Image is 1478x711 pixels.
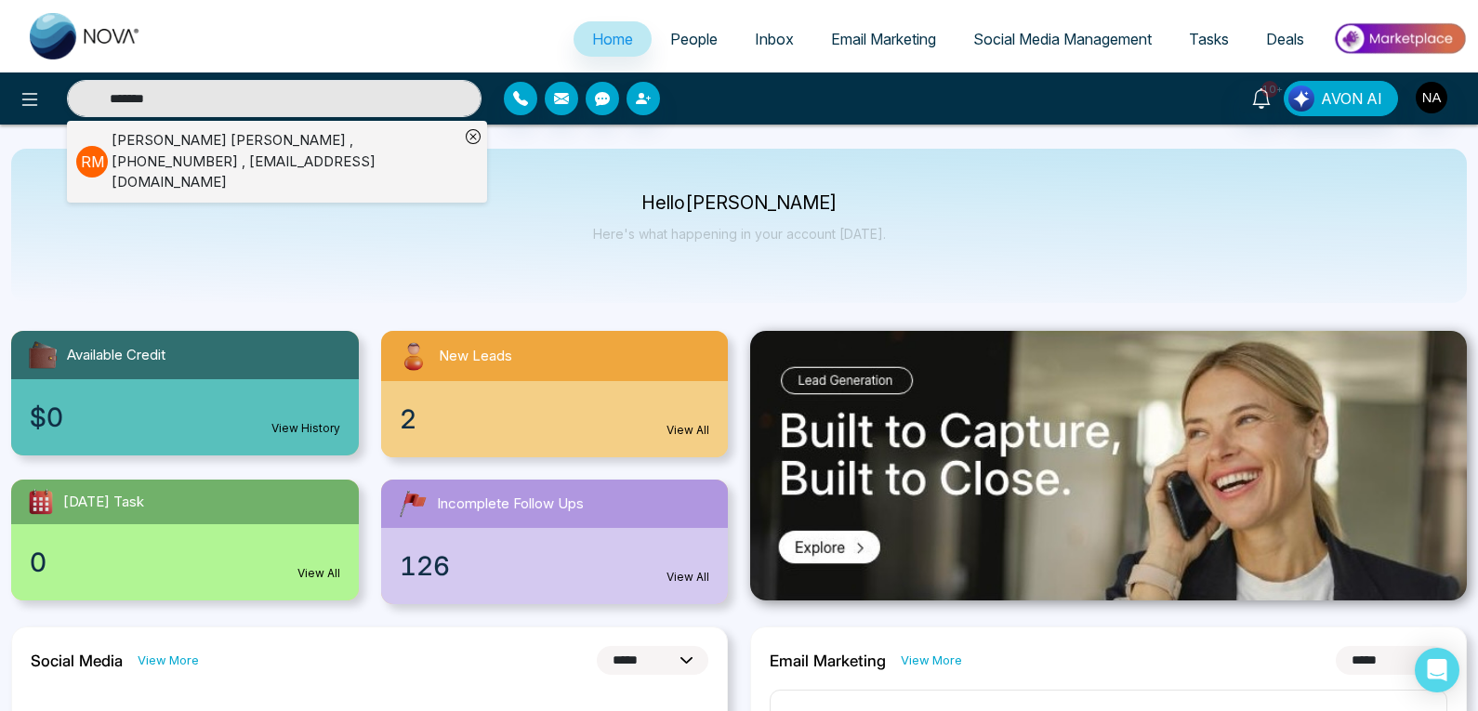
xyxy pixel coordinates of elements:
div: Open Intercom Messenger [1415,648,1459,692]
a: View More [138,652,199,669]
img: todayTask.svg [26,487,56,517]
a: People [652,21,736,57]
span: $0 [30,398,63,437]
img: Lead Flow [1288,86,1314,112]
a: Deals [1247,21,1323,57]
a: View More [901,652,962,669]
a: View All [297,565,340,582]
a: Incomplete Follow Ups126View All [370,480,740,604]
a: Inbox [736,21,812,57]
h2: Email Marketing [770,652,886,670]
img: Market-place.gif [1332,18,1467,59]
span: Inbox [755,30,794,48]
span: Incomplete Follow Ups [437,494,584,515]
a: Social Media Management [955,21,1170,57]
span: Available Credit [67,345,165,366]
img: . [750,331,1467,600]
button: AVON AI [1284,81,1398,116]
a: View All [666,422,709,439]
div: [PERSON_NAME] [PERSON_NAME] , [PHONE_NUMBER] , [EMAIL_ADDRESS][DOMAIN_NAME] [112,130,459,193]
h2: Social Media [31,652,123,670]
span: [DATE] Task [63,492,144,513]
img: Nova CRM Logo [30,13,141,59]
a: New Leads2View All [370,331,740,457]
img: availableCredit.svg [26,338,59,372]
p: Hello [PERSON_NAME] [593,195,886,211]
a: View All [666,569,709,586]
a: View History [271,420,340,437]
span: New Leads [439,346,512,367]
span: Social Media Management [973,30,1152,48]
span: AVON AI [1321,87,1382,110]
span: Deals [1266,30,1304,48]
a: Email Marketing [812,21,955,57]
span: Home [592,30,633,48]
span: Email Marketing [831,30,936,48]
span: 0 [30,543,46,582]
img: followUps.svg [396,487,429,520]
a: 10+ [1239,81,1284,113]
span: Tasks [1189,30,1229,48]
span: 2 [400,400,416,439]
span: 126 [400,546,450,586]
img: User Avatar [1416,82,1447,113]
img: newLeads.svg [396,338,431,374]
a: Home [574,21,652,57]
a: Tasks [1170,21,1247,57]
p: Here's what happening in your account [DATE]. [593,226,886,242]
span: 10+ [1261,81,1278,98]
span: People [670,30,718,48]
p: R M [76,146,108,178]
